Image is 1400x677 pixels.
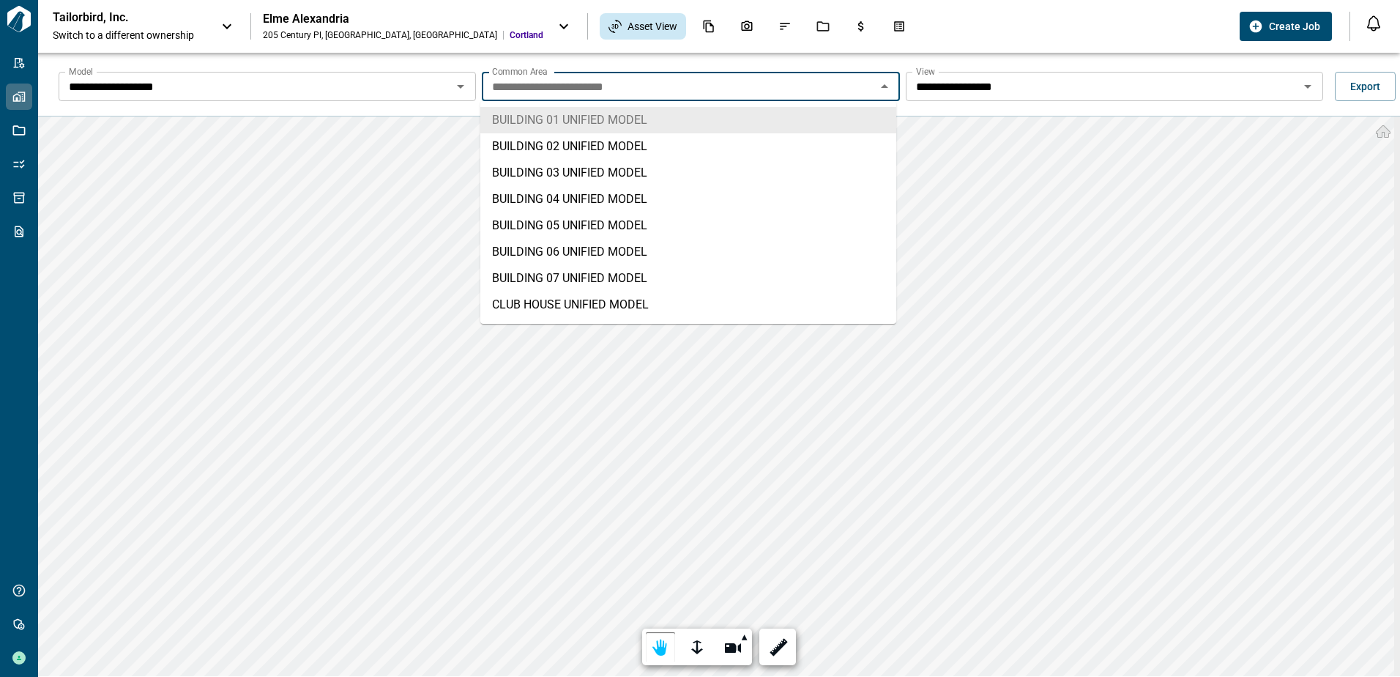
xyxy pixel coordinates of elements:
div: 205 Century Pl , [GEOGRAPHIC_DATA] , [GEOGRAPHIC_DATA] [263,29,497,41]
div: Documents [693,14,724,39]
li: BUILDING 01 UNIFIED MODEL [480,107,896,133]
span: Switch to a different ownership [53,28,206,42]
div: Budgets [846,14,876,39]
div: Takeoff Center [884,14,915,39]
button: Open [450,76,471,97]
div: Asset View [600,13,686,40]
button: Close [874,76,895,97]
div: Issues & Info [770,14,800,39]
li: BUILDING 02 UNIFIED MODEL [480,133,896,160]
li: BUILDING 06 UNIFIED MODEL [480,239,896,265]
button: Export [1335,72,1396,101]
label: Common Area [492,65,548,78]
button: Open notification feed [1362,12,1385,35]
span: Cortland [510,29,543,41]
div: Photos [731,14,762,39]
span: Create Job [1269,19,1320,34]
span: Asset View [628,19,677,34]
li: BUILDING 07 UNIFIED MODEL [480,265,896,292]
li: BUILDING 03 UNIFIED MODEL [480,160,896,186]
li: BUILDING 04 UNIFIED MODEL [480,186,896,212]
li: CLUB HOUSE UNIFIED MODEL [480,292,896,318]
button: Create Job [1240,12,1332,41]
label: Model [69,65,93,78]
p: Tailorbird, Inc. [53,10,185,25]
button: Open [1297,76,1318,97]
li: BUILDING 05 UNIFIED MODEL [480,212,896,239]
div: Elme Alexandria [263,12,543,26]
span: Export [1350,79,1380,94]
div: Jobs [808,14,838,39]
label: View [916,65,935,78]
